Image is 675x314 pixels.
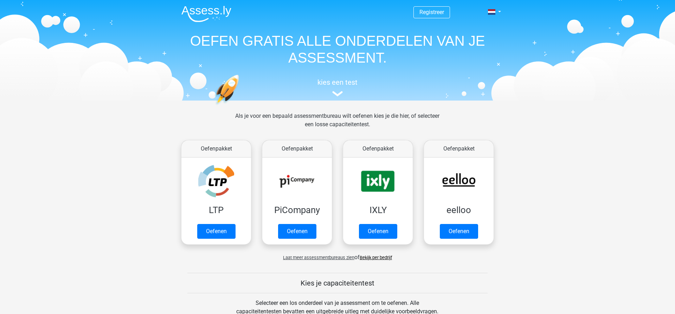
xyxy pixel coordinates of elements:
h5: kies een test [176,78,499,86]
span: Laat meer assessmentbureaus zien [283,255,354,260]
a: Oefenen [440,224,478,239]
a: Registreer [419,9,444,15]
a: Bekijk per bedrijf [360,255,392,260]
a: Oefenen [197,224,236,239]
h5: Kies je capaciteitentest [187,279,488,287]
h1: OEFEN GRATIS ALLE ONDERDELEN VAN JE ASSESSMENT. [176,32,499,66]
a: kies een test [176,78,499,97]
div: Als je voor een bepaald assessmentbureau wilt oefenen kies je die hier, of selecteer een losse ca... [230,112,445,137]
a: Oefenen [359,224,397,239]
img: assessment [332,91,343,96]
img: Assessly [181,6,231,22]
a: Oefenen [278,224,316,239]
div: of [176,248,499,262]
img: oefenen [214,75,266,138]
